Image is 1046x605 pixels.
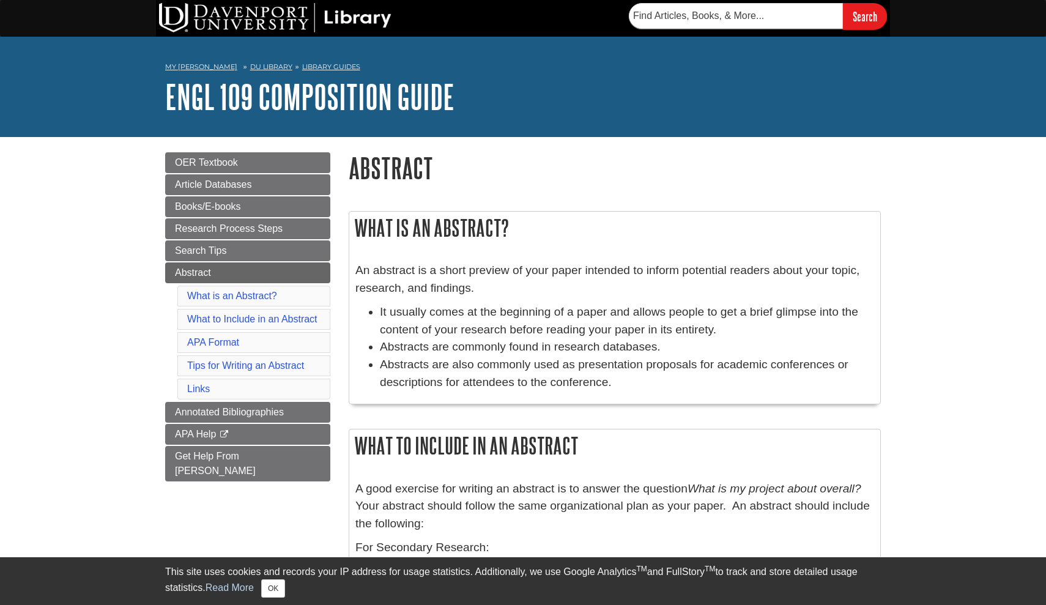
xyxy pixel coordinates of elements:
a: ENGL 109 Composition Guide [165,78,454,116]
p: An abstract is a short preview of your paper intended to inform potential readers about your topi... [355,262,874,297]
div: This site uses cookies and records your IP address for usage statistics. Additionally, we use Goo... [165,565,881,598]
button: Close [261,579,285,598]
li: Abstracts are commonly found in research databases. [380,338,874,356]
p: For Secondary Research: [355,539,874,557]
span: Search Tips [175,245,226,256]
a: Research Process Steps [165,218,330,239]
a: Links [187,384,210,394]
a: Search Tips [165,240,330,261]
li: Abstracts are also commonly used as presentation proposals for academic conferences or descriptio... [380,356,874,392]
a: APA Help [165,424,330,445]
h2: What to Include in an Abstract [349,429,880,462]
span: OER Textbook [175,157,238,168]
sup: TM [636,565,647,573]
input: Find Articles, Books, & More... [629,3,843,29]
p: A good exercise for writing an abstract is to answer the question Your abstract should follow the... [355,480,874,533]
a: What to Include in an Abstract [187,314,317,324]
a: OER Textbook [165,152,330,173]
a: Tips for Writing an Abstract [187,360,304,371]
a: Abstract [165,262,330,283]
span: Annotated Bibliographies [175,407,284,417]
a: What is an Abstract? [187,291,277,301]
span: Books/E-books [175,201,241,212]
li: It usually comes at the beginning of a paper and allows people to get a brief glimpse into the co... [380,303,874,339]
a: Read More [206,582,254,593]
a: Books/E-books [165,196,330,217]
div: Guide Page Menu [165,152,330,481]
h2: What is an Abstract? [349,212,880,244]
nav: breadcrumb [165,59,881,78]
sup: TM [705,565,715,573]
span: Get Help From [PERSON_NAME] [175,451,256,476]
span: Research Process Steps [175,223,283,234]
span: Abstract [175,267,211,278]
img: DU Library [159,3,391,32]
input: Search [843,3,887,29]
h1: Abstract [349,152,881,184]
span: APA Help [175,429,216,439]
a: APA Format [187,337,239,347]
i: This link opens in a new window [219,431,229,439]
a: DU Library [250,62,292,71]
span: Article Databases [175,179,251,190]
em: What is my project about overall? [688,482,861,495]
a: My [PERSON_NAME] [165,62,237,72]
a: Get Help From [PERSON_NAME] [165,446,330,481]
a: Annotated Bibliographies [165,402,330,423]
form: Searches DU Library's articles, books, and more [629,3,887,29]
a: Article Databases [165,174,330,195]
a: Library Guides [302,62,360,71]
